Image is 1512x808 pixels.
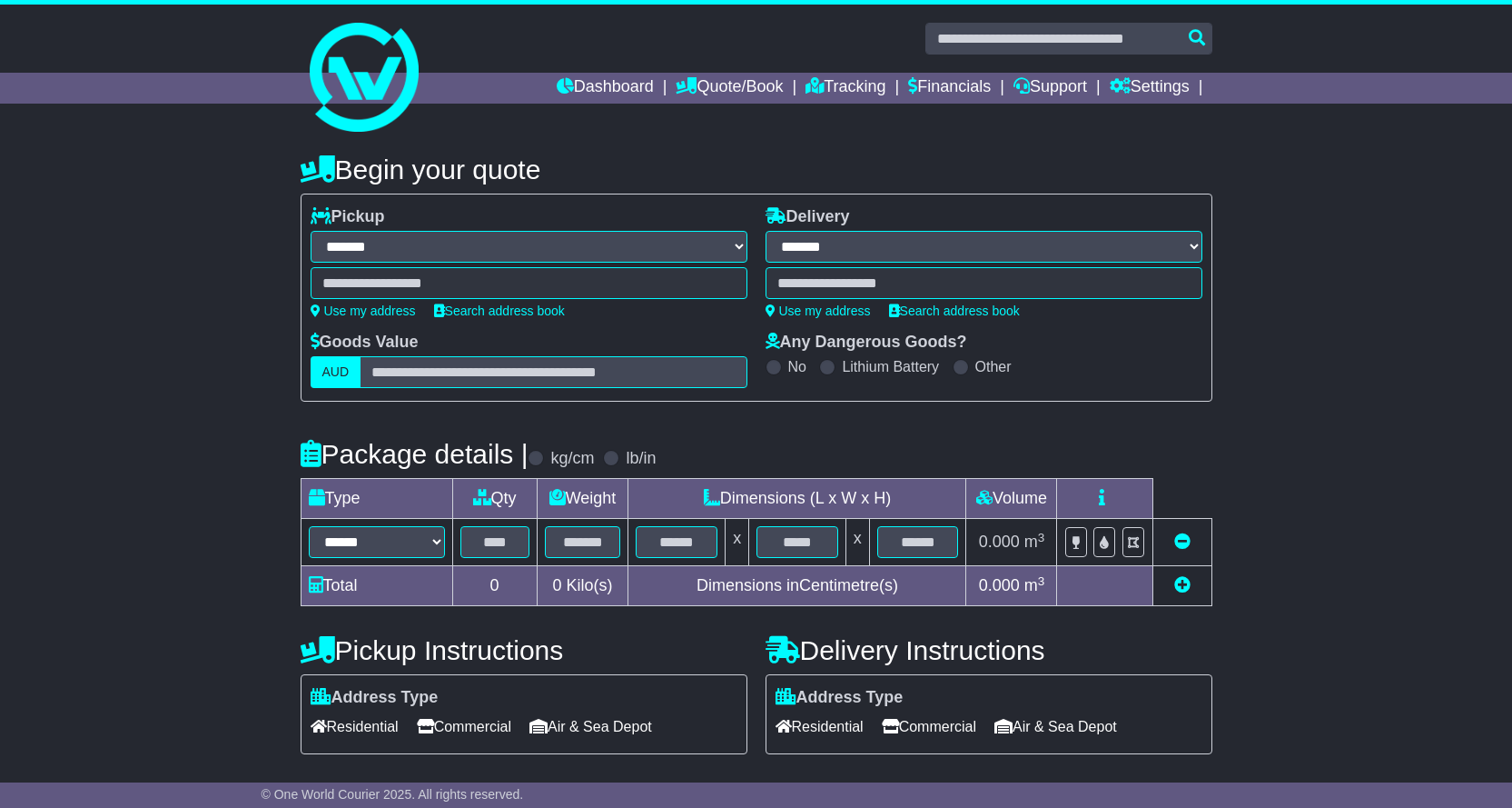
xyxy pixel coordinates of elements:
a: Add new item [1174,576,1191,594]
label: Any Dangerous Goods? [766,333,967,353]
h4: Begin your quote [301,155,1212,185]
span: Air & Sea Depot [994,713,1117,741]
td: Volume [966,479,1057,519]
span: © One World Courier 2025. All rights reserved. [262,787,524,802]
a: Use my address [311,304,416,318]
a: Tracking [805,73,885,104]
label: Lithium Battery [842,358,939,375]
span: 0.000 [979,533,1020,551]
td: Dimensions in Centimetre(s) [628,566,966,606]
a: Search address book [434,304,565,318]
a: Financials [908,73,991,104]
td: Total [301,566,452,606]
a: Dashboard [557,73,654,104]
label: AUD [311,356,361,388]
span: m [1024,533,1045,551]
a: Use my address [766,304,871,318]
label: Address Type [776,688,904,708]
td: x [726,519,749,566]
a: Quote/Book [676,73,783,104]
h4: Delivery Instructions [766,635,1212,665]
sup: 3 [1038,531,1045,544]
td: x [845,519,869,566]
label: No [788,358,806,375]
span: 0 [552,576,561,594]
label: Other [975,358,1012,375]
label: Pickup [311,207,385,227]
a: Settings [1110,73,1190,104]
label: lb/in [626,449,656,469]
a: Remove this item [1174,533,1191,551]
span: Commercial [882,713,976,741]
span: m [1024,576,1045,594]
label: kg/cm [550,449,594,469]
label: Goods Value [311,333,419,353]
h4: Pickup Instructions [301,635,747,665]
span: Commercial [417,713,511,741]
label: Delivery [766,207,850,227]
a: Support [1013,73,1087,104]
label: Address Type [311,688,439,708]
sup: 3 [1038,574,1045,588]
td: 0 [452,566,537,606]
td: Type [301,479,452,519]
span: Air & Sea Depot [529,713,652,741]
td: Qty [452,479,537,519]
td: Dimensions (L x W x H) [628,479,966,519]
span: Residential [776,713,864,741]
span: 0.000 [979,576,1020,594]
span: Residential [311,713,399,741]
td: Weight [537,479,628,519]
h4: Package details | [301,439,529,469]
a: Search address book [889,304,1020,318]
td: Kilo(s) [537,566,628,606]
